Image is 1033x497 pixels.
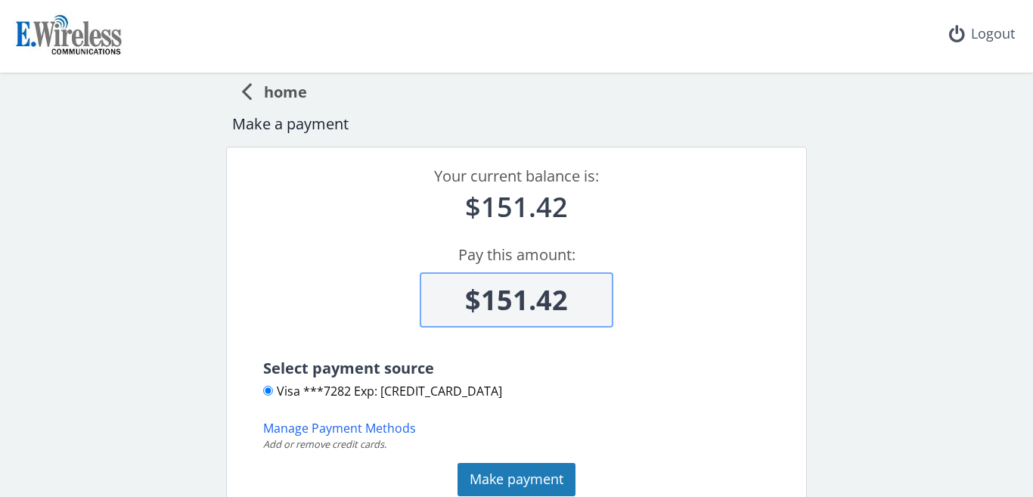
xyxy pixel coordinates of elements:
[263,358,434,378] span: Select payment source
[245,166,788,188] div: Your current balance is:
[263,383,502,400] label: Visa ***7282 Exp: [CREDIT_CARD_DATA]
[252,76,307,104] span: home
[232,113,801,135] div: Make a payment
[458,463,575,496] button: Make payment
[245,188,788,226] div: $151.42
[263,420,416,437] button: Manage Payment Methods
[263,437,794,451] div: Add or remove credit cards.
[263,386,273,396] input: Visa ***7282 Exp: [CREDIT_CARD_DATA]
[245,244,788,266] div: Pay this amount:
